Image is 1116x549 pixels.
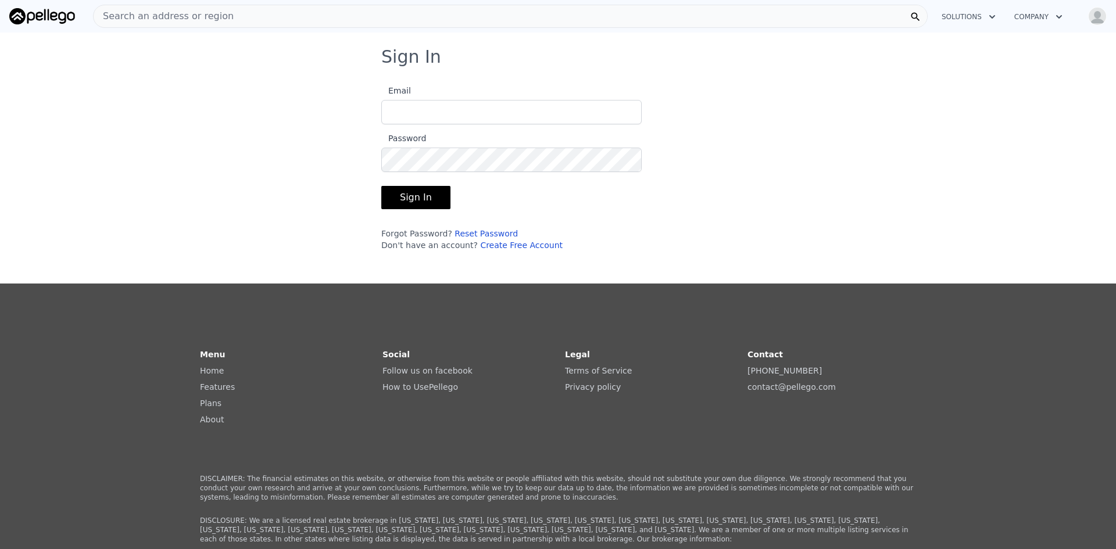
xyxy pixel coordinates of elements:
[381,100,642,124] input: Email
[565,366,632,375] a: Terms of Service
[200,399,221,408] a: Plans
[382,350,410,359] strong: Social
[200,516,916,544] p: DISCLOSURE: We are a licensed real estate brokerage in [US_STATE], [US_STATE], [US_STATE], [US_ST...
[381,186,450,209] button: Sign In
[200,415,224,424] a: About
[200,350,225,359] strong: Menu
[200,366,224,375] a: Home
[565,350,590,359] strong: Legal
[382,382,458,392] a: How to UsePellego
[1005,6,1072,27] button: Company
[381,46,735,67] h3: Sign In
[9,8,75,24] img: Pellego
[747,382,836,392] a: contact@pellego.com
[381,228,642,251] div: Forgot Password? Don't have an account?
[480,241,563,250] a: Create Free Account
[94,9,234,23] span: Search an address or region
[1088,7,1107,26] img: avatar
[381,134,426,143] span: Password
[932,6,1005,27] button: Solutions
[200,474,916,502] p: DISCLAIMER: The financial estimates on this website, or otherwise from this website or people aff...
[455,229,518,238] a: Reset Password
[200,382,235,392] a: Features
[747,366,822,375] a: [PHONE_NUMBER]
[382,366,473,375] a: Follow us on facebook
[381,86,411,95] span: Email
[381,148,642,172] input: Password
[565,382,621,392] a: Privacy policy
[747,350,783,359] strong: Contact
